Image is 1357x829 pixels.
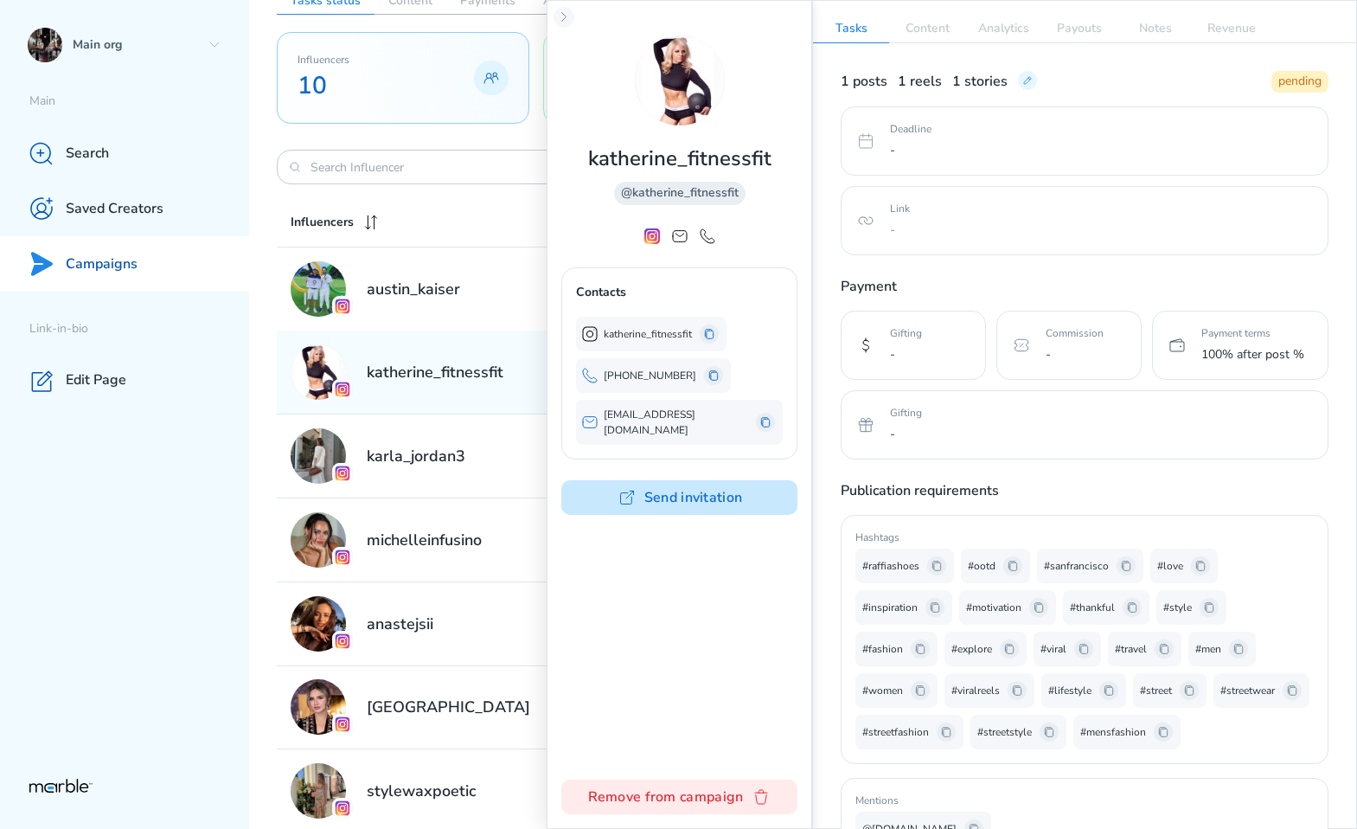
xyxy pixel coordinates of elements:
[890,220,1314,241] p: -
[890,325,922,341] p: Gifting
[561,780,797,814] button: Remove from campaign
[951,641,992,657] p: #explore
[367,279,460,299] h2: austin_kaiser
[890,121,931,137] p: Deadline
[604,368,696,383] p: [PHONE_NUMBER]
[1041,15,1117,42] p: Payouts
[614,182,746,205] div: @katherine_fitnessfit
[29,93,249,110] p: Main
[1201,325,1304,341] p: Payment terms
[841,71,887,92] p: 1 posts
[1070,600,1115,615] p: #thankful
[66,255,138,273] p: Campaigns
[890,424,922,445] p: -
[862,558,919,574] p: #raffiashoes
[1140,683,1172,698] p: #street
[298,53,349,67] span: Influencers
[367,362,503,382] h2: katherine_fitnessfit
[66,145,109,163] p: Search
[890,140,931,161] p: -
[889,15,965,42] p: Content
[1080,724,1146,740] p: #mensfashion
[1115,641,1147,657] p: #travel
[968,558,995,574] p: #ootd
[29,321,249,337] p: Link-in-bio
[841,276,1328,297] p: Payment
[73,37,201,54] p: Main org
[1046,344,1104,365] p: -
[1163,600,1192,615] p: #style
[1194,15,1270,42] p: Revenue
[1117,15,1194,42] p: Notes
[604,326,692,342] p: katherine_fitnessfit
[855,793,1314,808] p: Mentions
[862,724,929,740] p: #streetfashion
[841,480,1328,501] p: Publication requirements
[367,697,530,717] h2: [GEOGRAPHIC_DATA]
[862,641,903,657] p: #fashion
[561,480,797,515] button: Send invitation
[604,407,748,438] p: [EMAIL_ADDRESS][DOMAIN_NAME]
[862,600,918,615] p: #inspiration
[588,146,771,171] h2: katherine_fitnessfit
[1201,344,1304,365] p: 100% after post %
[367,446,465,466] h2: karla_jordan3
[952,71,1008,92] p: 1 stories
[890,201,1314,216] p: Link
[310,159,707,176] input: Search Influencer
[1044,558,1109,574] p: #sanfrancisco
[1157,558,1183,574] p: #love
[890,344,922,365] p: -
[367,781,476,801] h2: stylewaxpoetic
[66,200,163,218] p: Saved Creators
[977,724,1032,740] p: #streetstyle
[66,371,126,389] p: Edit Page
[1278,74,1322,90] p: pending
[1048,683,1091,698] p: #lifestyle
[1040,641,1066,657] p: #viral
[1220,683,1275,698] p: #streetwear
[367,614,433,634] h2: anastejsii
[291,212,354,233] p: Influencers
[576,282,626,303] p: Contacts
[1046,325,1104,341] p: Commission
[367,530,482,550] h2: michelleinfusino
[1195,641,1221,657] p: #men
[965,15,1041,42] p: Analytics
[855,530,1314,545] p: Hashtags
[951,683,1000,698] p: #viralreels
[813,15,889,42] p: Tasks
[966,600,1021,615] p: #motivation
[898,71,942,92] p: 1 reels
[890,405,922,421] p: Gifting
[862,683,903,698] p: #women
[298,70,349,103] span: 10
